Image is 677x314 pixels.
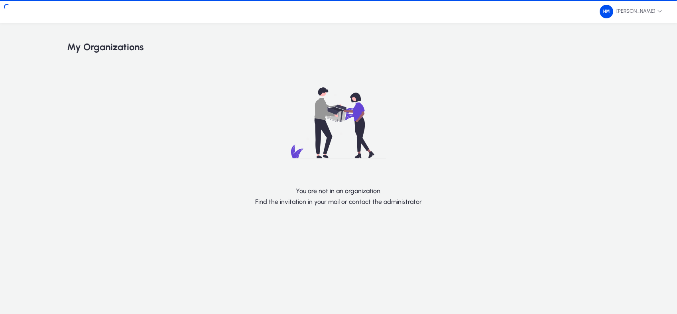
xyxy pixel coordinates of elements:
p: You are not in an organization. [296,187,382,195]
img: 144.png [600,5,613,18]
span: [PERSON_NAME] [600,5,662,18]
img: no-data.svg [250,65,427,181]
h2: My Organizations [67,41,610,53]
button: [PERSON_NAME] [593,4,669,19]
p: Find the invitation in your mail or contact the administrator [255,198,422,205]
